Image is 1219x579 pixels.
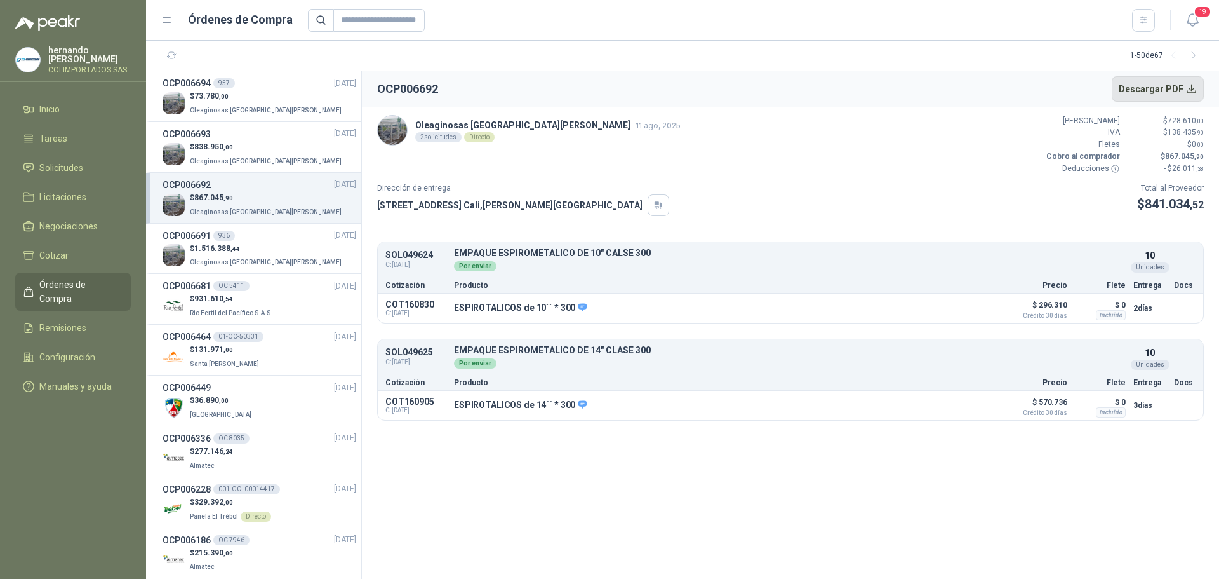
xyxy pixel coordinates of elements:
div: Unidades [1131,262,1169,273]
a: Cotizar [15,243,131,268]
a: Órdenes de Compra [15,273,131,311]
h3: OCP006228 [163,482,211,496]
span: Configuración [39,350,95,364]
img: Company Logo [163,143,185,165]
span: ,00 [223,499,233,506]
span: C: [DATE] [385,407,446,414]
p: Precio [1004,282,1067,289]
span: Oleaginosas [GEOGRAPHIC_DATA][PERSON_NAME] [190,259,342,266]
span: 131.971 [194,345,233,354]
span: 728.610 [1168,116,1204,125]
p: Entrega [1133,379,1166,386]
div: 936 [213,231,235,241]
span: ,00 [223,550,233,557]
p: $ [1128,151,1204,163]
span: Tareas [39,132,67,146]
span: [DATE] [334,534,356,546]
span: Santa [PERSON_NAME] [190,360,259,367]
a: Remisiones [15,316,131,340]
span: [DATE] [334,331,356,343]
p: [PERSON_NAME] [1044,115,1120,127]
span: ,38 [1196,165,1204,172]
span: Negociaciones [39,219,98,233]
span: 138.435 [1168,128,1204,137]
img: Company Logo [163,295,185,317]
p: $ [190,141,344,153]
h3: OCP006691 [163,229,211,243]
span: Inicio [39,102,60,116]
div: Por enviar [454,261,496,271]
span: C: [DATE] [385,357,446,367]
span: 867.045 [1165,152,1204,161]
p: $ [190,446,233,458]
a: OCP006228001-OC -00014417[DATE] Company Logo$329.392,00Panela El TrébolDirecto [163,482,356,522]
span: Manuales y ayuda [39,379,112,393]
a: Licitaciones [15,185,131,209]
span: 277.146 [194,447,233,456]
img: Company Logo [163,447,185,470]
p: Oleaginosas [GEOGRAPHIC_DATA][PERSON_NAME] [415,118,681,132]
span: Crédito 30 días [1004,313,1067,319]
p: Entrega [1133,282,1166,289]
div: 2 solicitudes [415,132,462,142]
span: 841.034 [1145,196,1204,212]
p: 10 [1145,249,1155,262]
span: ,00 [1196,141,1204,148]
span: ,54 [223,296,233,303]
p: 10 [1145,346,1155,360]
span: ,44 [230,245,240,252]
p: EMPAQUE ESPIROMETALICO DE 14" CLASE 300 [454,346,1126,355]
span: C: [DATE] [385,310,446,317]
p: Precio [1004,379,1067,386]
span: 26.011 [1172,164,1204,173]
span: Almatec [190,462,215,469]
p: $ [190,496,271,508]
a: OCP006186OC 7946[DATE] Company Logo$215.390,00Almatec [163,533,356,573]
button: 19 [1181,9,1204,32]
a: OCP006694957[DATE] Company Logo$73.780,00Oleaginosas [GEOGRAPHIC_DATA][PERSON_NAME] [163,76,356,116]
p: COT160905 [385,397,446,407]
p: $ [1128,126,1204,139]
span: 19 [1194,6,1211,18]
img: Company Logo [163,498,185,521]
div: 01-OC-50331 [213,332,263,342]
p: Docs [1174,379,1196,386]
span: Panela El Trébol [190,513,238,520]
span: 931.610 [194,294,233,303]
div: OC 8035 [213,433,250,444]
span: Oleaginosas [GEOGRAPHIC_DATA][PERSON_NAME] [190,107,342,114]
div: Directo [464,132,495,142]
img: Logo peakr [15,15,80,31]
span: [DATE] [334,78,356,90]
p: $ 570.736 [1004,395,1067,416]
span: 0 [1192,140,1204,149]
h3: OCP006692 [163,178,211,192]
span: Solicitudes [39,161,83,175]
p: Flete [1075,282,1126,289]
div: Por enviar [454,358,496,369]
span: 36.890 [194,396,229,405]
h3: OCP006336 [163,432,211,446]
p: Flete [1075,379,1126,386]
span: [DATE] [334,179,356,191]
img: Company Logo [163,244,185,266]
span: [DATE] [334,280,356,292]
span: [DATE] [334,128,356,140]
p: Deducciones [1044,163,1120,175]
span: Rio Fertil del Pacífico S.A.S. [190,310,273,317]
p: COLIMPORTADOS SAS [48,66,131,74]
p: ESPIROTALICOS de 10´´ * 300 [454,303,587,314]
span: C: [DATE] [385,260,446,270]
span: ,00 [219,93,229,100]
span: 73.780 [194,92,229,100]
span: Remisiones [39,321,86,335]
p: Cobro al comprador [1044,151,1120,163]
a: OCP006449[DATE] Company Logo$36.890,00[GEOGRAPHIC_DATA] [163,381,356,421]
p: - $ [1128,163,1204,175]
a: Solicitudes [15,156,131,180]
p: Producto [454,282,996,289]
p: ESPIROTALICOS de 14´´ * 300 [454,400,587,411]
button: Descargar PDF [1112,76,1204,102]
span: Oleaginosas [GEOGRAPHIC_DATA][PERSON_NAME] [190,208,342,215]
p: $ [190,293,276,305]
